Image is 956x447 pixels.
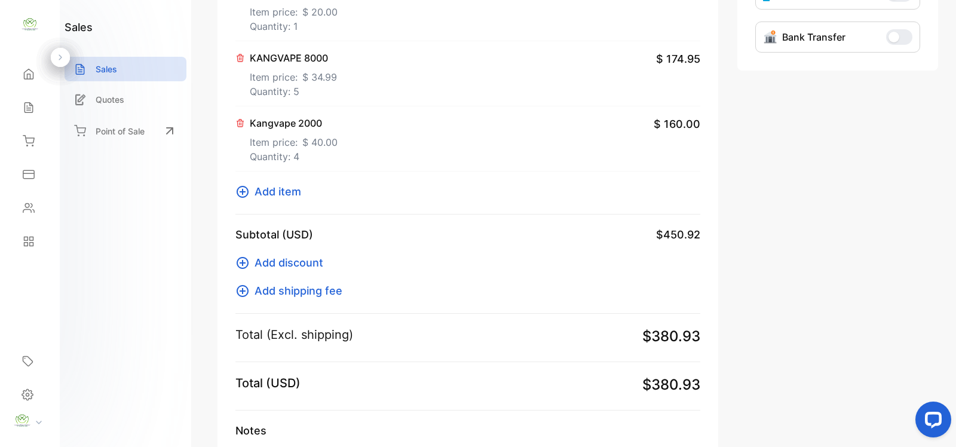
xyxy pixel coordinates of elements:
span: Add item [255,183,301,200]
img: logo [21,16,39,33]
p: Sales [96,63,117,75]
span: $450.92 [656,226,700,243]
iframe: LiveChat chat widget [906,397,956,447]
img: profile [13,412,31,430]
span: $ 174.95 [656,51,700,67]
a: Sales [65,57,186,81]
p: Item price: [250,65,337,84]
p: Point of Sale [96,125,145,137]
p: Bank Transfer [782,30,845,44]
span: $ 34.99 [302,70,337,84]
img: Icon [763,30,777,44]
p: Total (USD) [235,374,301,392]
button: Add item [235,183,308,200]
p: Subtotal (USD) [235,226,313,243]
h1: sales [65,19,93,35]
span: $ 40.00 [302,135,338,149]
span: $ 20.00 [302,5,338,19]
p: Quantity: 4 [250,149,338,164]
span: $ 160.00 [654,116,700,132]
span: Add discount [255,255,323,271]
p: Quotes [96,93,124,106]
p: Notes [235,422,700,439]
span: $380.93 [642,374,700,396]
p: Quantity: 5 [250,84,337,99]
p: KANGVAPE 8000 [250,51,337,65]
p: Kangvape 2000 [250,116,338,130]
span: $380.93 [642,326,700,347]
p: Quantity: 1 [250,19,359,33]
p: Total (Excl. shipping) [235,326,353,344]
span: Add shipping fee [255,283,342,299]
button: Add discount [235,255,330,271]
a: Point of Sale [65,118,186,144]
a: Quotes [65,87,186,112]
button: Add shipping fee [235,283,350,299]
p: Item price: [250,130,338,149]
